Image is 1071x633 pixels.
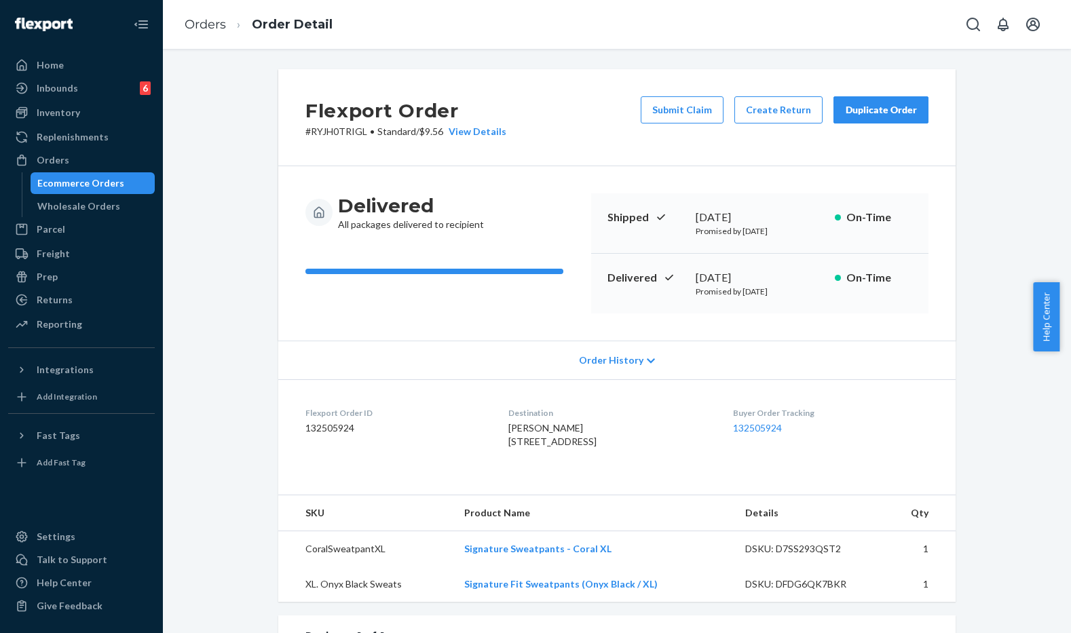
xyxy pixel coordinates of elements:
div: Ecommerce Orders [37,176,124,190]
a: Signature Sweatpants - Coral XL [464,543,612,554]
div: Add Fast Tag [37,457,86,468]
a: Orders [185,17,226,32]
div: DSKU: D7SS293QST2 [745,542,873,556]
p: Promised by [DATE] [696,286,824,297]
p: Delivered [607,270,685,286]
div: Duplicate Order [845,103,917,117]
div: All packages delivered to recipient [338,193,484,231]
a: Orders [8,149,155,171]
dd: 132505924 [305,421,487,435]
a: Parcel [8,218,155,240]
div: [DATE] [696,270,824,286]
a: Help Center [8,572,155,594]
a: Returns [8,289,155,311]
p: Promised by [DATE] [696,225,824,237]
div: Orders [37,153,69,167]
dt: Flexport Order ID [305,407,487,419]
div: Talk to Support [37,553,107,567]
a: Inbounds6 [8,77,155,99]
a: Order Detail [252,17,333,32]
a: Inventory [8,102,155,123]
div: Inbounds [37,81,78,95]
p: # RYJH0TRIGL / $9.56 [305,125,506,138]
div: Home [37,58,64,72]
td: XL. Onyx Black Sweats [278,567,453,602]
button: Give Feedback [8,595,155,617]
div: Add Integration [37,391,97,402]
th: Qty [883,495,956,531]
div: Replenishments [37,130,109,144]
div: 6 [140,81,151,95]
div: Integrations [37,363,94,377]
th: Product Name [453,495,734,531]
button: Integrations [8,359,155,381]
a: Freight [8,243,155,265]
div: Prep [37,270,58,284]
button: Help Center [1033,282,1059,351]
p: On-Time [846,270,912,286]
h3: Delivered [338,193,484,218]
div: Settings [37,530,75,543]
span: Order History [579,353,643,367]
a: Wholesale Orders [31,195,155,217]
button: Create Return [734,96,823,123]
iframe: Opens a widget where you can chat to one of our agents [985,592,1057,626]
a: Settings [8,526,155,548]
a: 132505924 [733,422,782,434]
p: Shipped [607,210,685,225]
dt: Destination [508,407,711,419]
a: Add Fast Tag [8,452,155,474]
button: Close Navigation [128,11,155,38]
a: Signature Fit Sweatpants (Onyx Black / XL) [464,578,658,590]
span: Standard [377,126,416,137]
a: Reporting [8,313,155,335]
div: Parcel [37,223,65,236]
th: SKU [278,495,453,531]
ol: breadcrumbs [174,5,343,45]
div: Reporting [37,318,82,331]
div: [DATE] [696,210,824,225]
a: Home [8,54,155,76]
div: Freight [37,247,70,261]
span: • [370,126,375,137]
h2: Flexport Order [305,96,506,125]
a: Ecommerce Orders [31,172,155,194]
button: Open account menu [1019,11,1047,38]
div: Wholesale Orders [37,199,120,213]
div: Inventory [37,106,80,119]
img: Flexport logo [15,18,73,31]
button: View Details [443,125,506,138]
div: DSKU: DFDG6QK7BKR [745,577,873,591]
button: Talk to Support [8,549,155,571]
button: Open notifications [990,11,1017,38]
a: Prep [8,266,155,288]
p: On-Time [846,210,912,225]
div: Help Center [37,576,92,590]
button: Duplicate Order [833,96,928,123]
dt: Buyer Order Tracking [733,407,928,419]
td: 1 [883,531,956,567]
th: Details [734,495,884,531]
button: Open Search Box [960,11,987,38]
td: 1 [883,567,956,602]
div: Fast Tags [37,429,80,442]
a: Add Integration [8,386,155,408]
a: Replenishments [8,126,155,148]
span: [PERSON_NAME] [STREET_ADDRESS] [508,422,597,447]
td: CoralSweatpantXL [278,531,453,567]
button: Fast Tags [8,425,155,446]
div: Give Feedback [37,599,102,613]
button: Submit Claim [641,96,724,123]
div: Returns [37,293,73,307]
